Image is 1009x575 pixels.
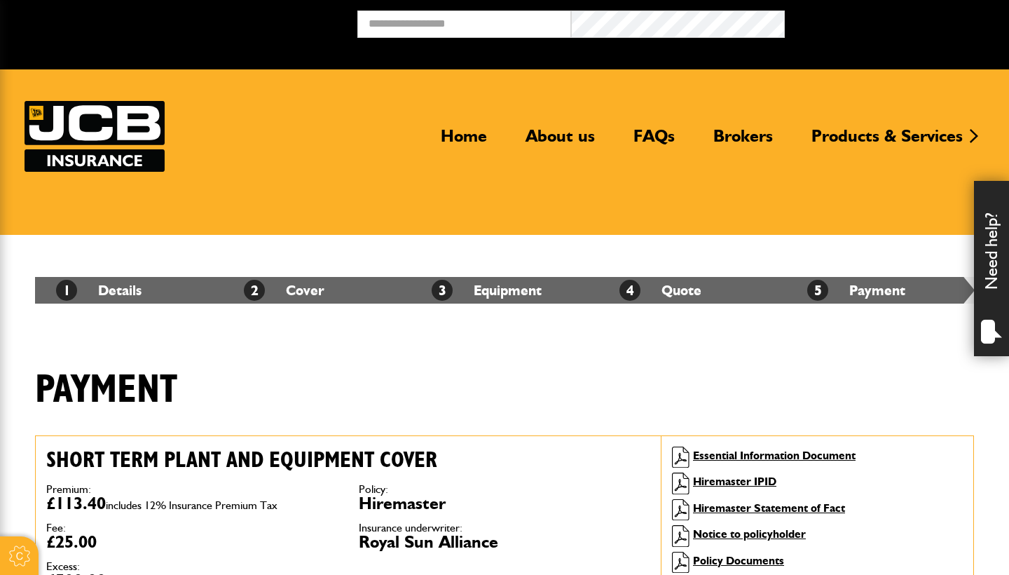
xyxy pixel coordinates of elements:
[703,126,783,158] a: Brokers
[801,126,973,158] a: Products & Services
[359,484,650,495] dt: Policy:
[693,475,776,488] a: Hiremaster IPID
[623,126,685,158] a: FAQs
[430,126,497,158] a: Home
[786,277,974,304] li: Payment
[46,522,338,534] dt: Fee:
[46,447,650,473] h2: Short term plant and equipment cover
[785,11,998,32] button: Broker Login
[56,280,77,301] span: 1
[359,522,650,534] dt: Insurance underwriter:
[244,282,324,299] a: 2Cover
[619,282,701,299] a: 4Quote
[515,126,605,158] a: About us
[46,484,338,495] dt: Premium:
[25,101,165,172] a: JCB Insurance Services
[106,499,277,512] span: includes 12% Insurance Premium Tax
[619,280,640,301] span: 4
[693,554,784,567] a: Policy Documents
[432,282,542,299] a: 3Equipment
[46,561,338,572] dt: Excess:
[46,534,338,550] dd: £25.00
[56,282,142,299] a: 1Details
[359,495,650,512] dd: Hiremaster
[693,501,845,515] a: Hiremaster Statement of Fact
[974,181,1009,356] div: Need help?
[35,367,177,414] h1: Payment
[359,534,650,550] dd: Royal Sun Alliance
[693,527,806,541] a: Notice to policyholder
[807,280,828,301] span: 5
[25,101,165,172] img: JCB Insurance Services logo
[244,280,265,301] span: 2
[693,449,856,462] a: Essential Information Document
[432,280,453,301] span: 3
[46,495,338,512] dd: £113.40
